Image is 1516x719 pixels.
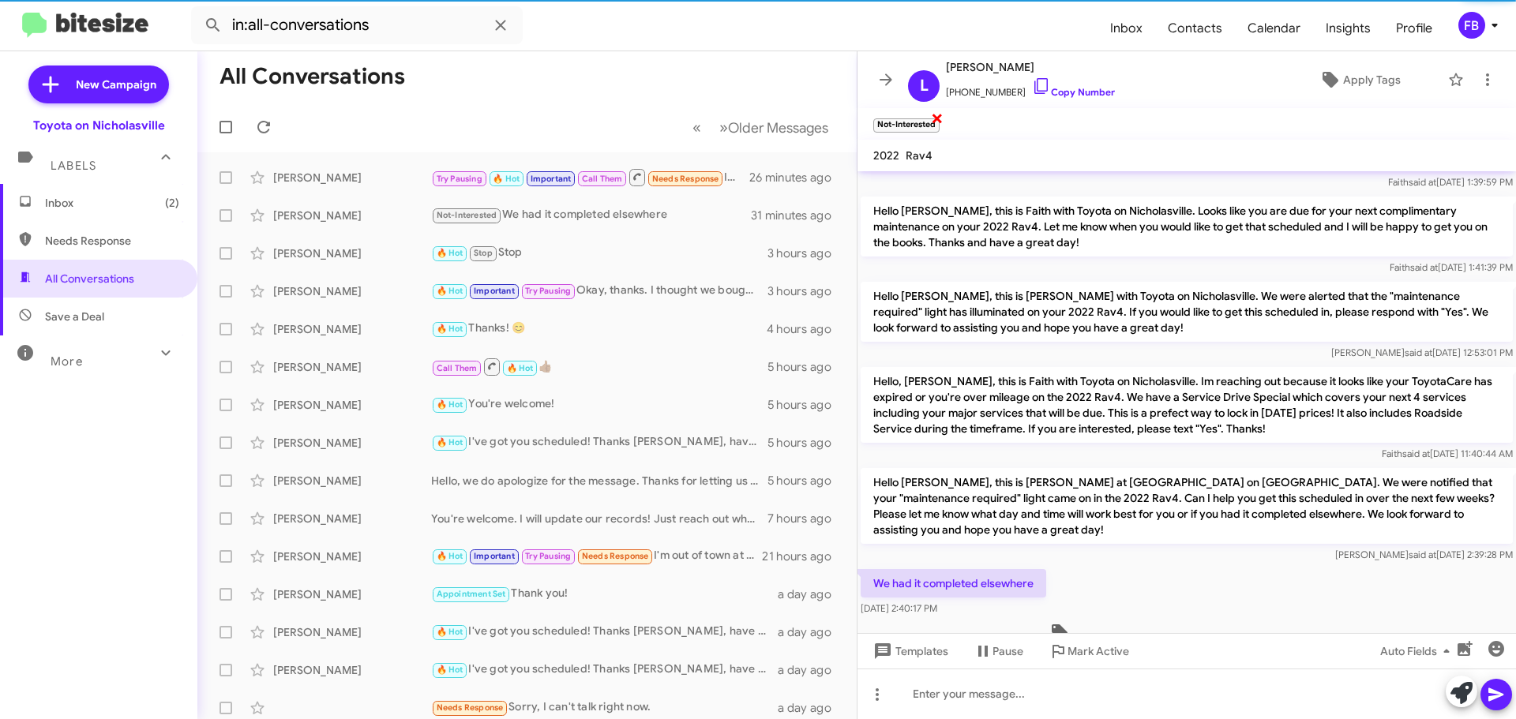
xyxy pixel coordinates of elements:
span: said at [1405,346,1432,358]
span: Save a Deal [45,309,104,324]
div: 3 hours ago [767,245,844,261]
span: said at [1409,176,1436,188]
div: a day ago [778,700,844,716]
span: Pause [993,637,1023,665]
p: Hello [PERSON_NAME], this is Faith with Toyota on Nicholasville. Looks like you are due for your ... [861,197,1513,257]
span: Important [531,174,572,184]
div: 5 hours ago [767,435,844,451]
span: [PERSON_NAME] [DATE] 12:53:01 PM [1331,346,1513,358]
span: Rav4 [906,148,932,163]
button: Next [710,111,838,144]
a: New Campaign [28,66,169,103]
button: Mark Active [1036,637,1142,665]
div: You're welcome! [431,395,767,414]
span: Call Them [582,174,623,184]
button: Apply Tags [1278,66,1440,94]
a: Inbox [1098,6,1155,51]
div: I've got you scheduled! Thanks [PERSON_NAME], have a great day! [431,661,778,679]
div: 3 hours ago [767,283,844,299]
a: Insights [1313,6,1383,51]
button: FB [1445,12,1499,39]
span: Call Them [437,363,478,373]
span: Faith [DATE] 1:39:59 PM [1388,176,1513,188]
span: Needs Response [45,233,179,249]
div: Okay, thanks. I thought we bought on [DATE]. Not sure but will def get in maybe in Sept for servi... [431,282,767,300]
div: [PERSON_NAME] [273,549,431,564]
span: Try Pausing [525,551,571,561]
span: « [692,118,701,137]
span: Appointment Set [437,589,506,599]
div: Thank you! [431,585,778,603]
span: Faith [DATE] 1:41:39 PM [1390,261,1513,273]
div: [PERSON_NAME] [273,245,431,261]
input: Search [191,6,523,44]
div: [PERSON_NAME] [273,170,431,185]
div: [PERSON_NAME] [273,208,431,223]
div: [PERSON_NAME] [273,435,431,451]
div: 4 hours ago [767,321,844,337]
span: Not-Interested [437,210,497,220]
span: 2022 [873,148,899,163]
div: We had it completed elsewhere [431,206,751,224]
span: Labels [51,159,96,173]
span: Important [474,551,515,561]
div: I'm out of town at the moment so I'll have to find the best time once I'm back [431,547,762,565]
span: Contacts [1155,6,1235,51]
span: New Campaign [76,77,156,92]
span: [PERSON_NAME] [946,58,1115,77]
span: Stop [474,248,493,258]
div: [PERSON_NAME] [273,473,431,489]
div: [PERSON_NAME] [273,662,431,678]
div: a day ago [778,586,844,602]
nav: Page navigation example [684,111,838,144]
span: 🔥 Hot [437,627,463,637]
span: Needs Response [582,551,649,561]
div: [PERSON_NAME] [273,321,431,337]
span: [PERSON_NAME] [DATE] 2:39:28 PM [1335,549,1513,560]
span: Important [474,286,515,296]
div: 👍🏽 [431,357,767,376]
a: Copy Number [1032,86,1115,98]
span: 🔥 Hot [437,551,463,561]
p: Hello, [PERSON_NAME], this is Faith with Toyota on Nicholasville. Im reaching out because it look... [861,367,1513,443]
h1: All Conversations [220,64,405,89]
div: [PERSON_NAME] [273,511,431,526]
div: Sorry, I can't talk right now. [431,698,778,717]
a: Calendar [1235,6,1313,51]
span: (2) [165,195,179,211]
span: Needs Response [652,174,719,184]
span: said at [1410,261,1438,273]
a: Profile [1383,6,1445,51]
div: Hello, we do apologize for the message. Thanks for letting us know, we will update our records! H... [431,473,767,489]
div: [PERSON_NAME] [273,283,431,299]
div: [PERSON_NAME] [273,624,431,640]
small: Not-Interested [873,118,940,133]
button: Templates [857,637,961,665]
span: 🔥 Hot [437,324,463,334]
div: You're welcome. I will update our records! Just reach out when you are ready for another service ... [431,511,767,526]
span: L [920,73,929,99]
div: 31 minutes ago [751,208,844,223]
div: [PERSON_NAME] [273,397,431,413]
span: Templates [870,637,948,665]
span: Inbox [45,195,179,211]
div: Toyota on Nicholasville [33,118,165,133]
span: Mark Active [1068,637,1129,665]
p: We had it completed elsewhere [861,569,1046,597]
span: Older Messages [728,119,828,137]
span: 🔥 Hot [493,174,520,184]
div: 7 hours ago [767,511,844,526]
span: Try Pausing [525,286,571,296]
div: Inbound Call [431,167,749,187]
p: Hello [PERSON_NAME], this is [PERSON_NAME] at [GEOGRAPHIC_DATA] on [GEOGRAPHIC_DATA]. We were not... [861,468,1513,544]
p: Hello [PERSON_NAME], this is [PERSON_NAME] with Toyota on Nicholasville. We were alerted that the... [861,282,1513,342]
span: 🔥 Hot [437,437,463,448]
div: Stop [431,244,767,262]
div: [PERSON_NAME] [273,586,431,602]
span: said at [1409,549,1436,560]
span: Faith [DATE] 11:40:44 AM [1382,448,1513,459]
